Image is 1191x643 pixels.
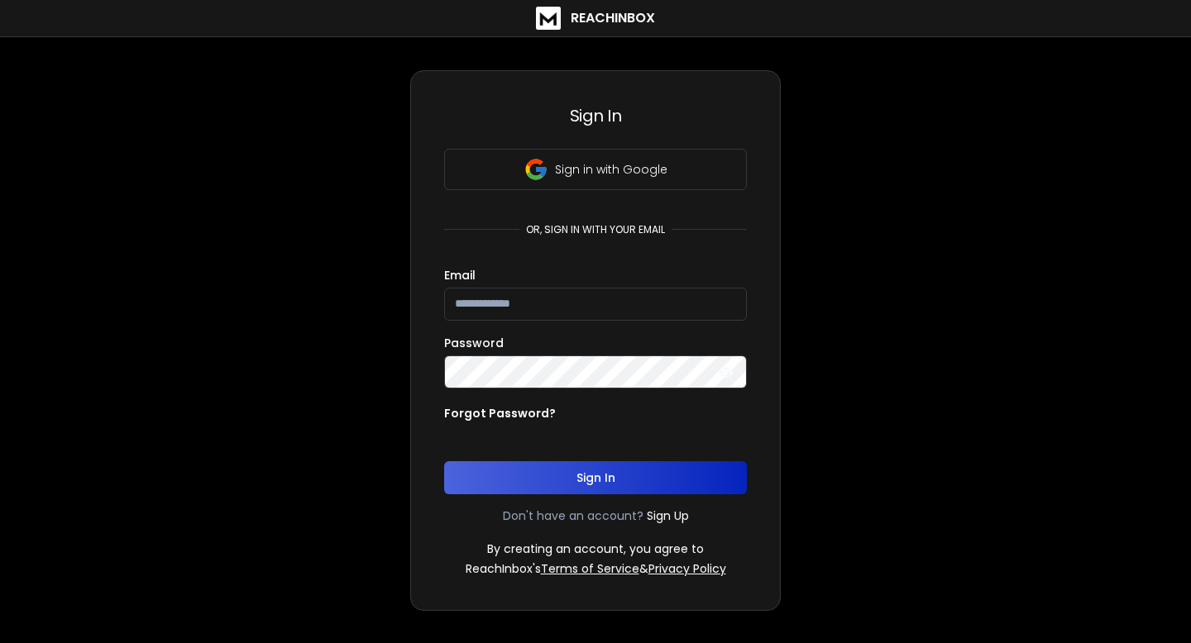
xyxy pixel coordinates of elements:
button: Sign in with Google [444,149,747,190]
label: Password [444,337,504,349]
button: Sign In [444,461,747,494]
p: ReachInbox's & [466,560,726,577]
p: Sign in with Google [555,161,667,178]
p: or, sign in with your email [519,223,672,236]
h1: ReachInbox [571,8,655,28]
a: Terms of Service [541,560,639,577]
p: Forgot Password? [444,405,556,422]
p: By creating an account, you agree to [487,541,704,557]
a: Sign Up [647,507,689,524]
img: logo [536,7,561,30]
a: Privacy Policy [648,560,726,577]
p: Don't have an account? [503,507,643,524]
h3: Sign In [444,104,747,127]
label: Email [444,269,476,281]
a: ReachInbox [536,7,655,30]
